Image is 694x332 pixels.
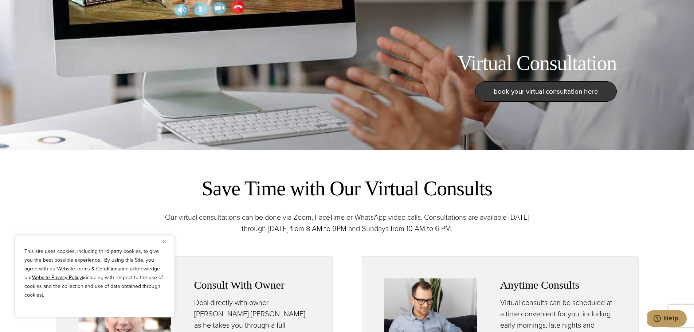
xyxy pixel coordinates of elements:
a: Website Privacy Policy [32,274,82,281]
h3: Anytime Consults [500,278,616,292]
h3: Consult With Owner [194,278,310,292]
img: Close [163,240,166,243]
span: book your virtual consultation here [494,86,598,97]
a: Website Terms & Conditions [57,265,120,273]
p: Our virtual consultations can be done via Zoom, FaceTime or WhatsApp video calls. Consultations a... [154,212,540,234]
p: This site uses cookies, including third party cookies, to give you the best possible experience. ... [24,247,165,300]
h2: Save Time with Our Virtual Consults [154,175,540,202]
button: Close [163,237,172,246]
h1: Virtual Consultation [458,51,616,75]
a: book your virtual consultation here [475,81,617,102]
iframe: Opens a widget where you can chat to one of our agents [647,310,687,328]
